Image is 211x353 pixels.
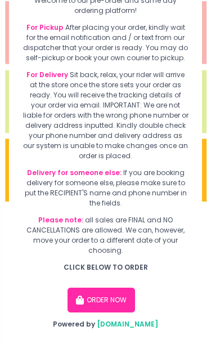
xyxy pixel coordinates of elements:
[27,168,122,177] b: Delivery for someone else:
[23,319,188,329] div: Powered by
[23,70,188,161] div: Sit back, relax, your rider will arrive at the store once the store sets your order as ready. You...
[23,168,188,208] div: If you are booking delivery for someone else, please make sure to put the RECIPIENT'S name and ph...
[26,70,68,79] b: For Delivery
[97,319,158,329] a: [DOMAIN_NAME]
[38,215,83,225] b: Please note:
[68,288,135,312] button: ORDER NOW
[23,262,188,272] div: CLICK BELOW TO ORDER
[23,215,188,256] div: all sales are FINAL and NO CANCELLATIONS are allowed. We can, however, move your order to a diffe...
[26,23,64,32] b: For Pickup
[23,23,188,63] div: After placing your order, kindly wait for the email notification and / or text from our dispatche...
